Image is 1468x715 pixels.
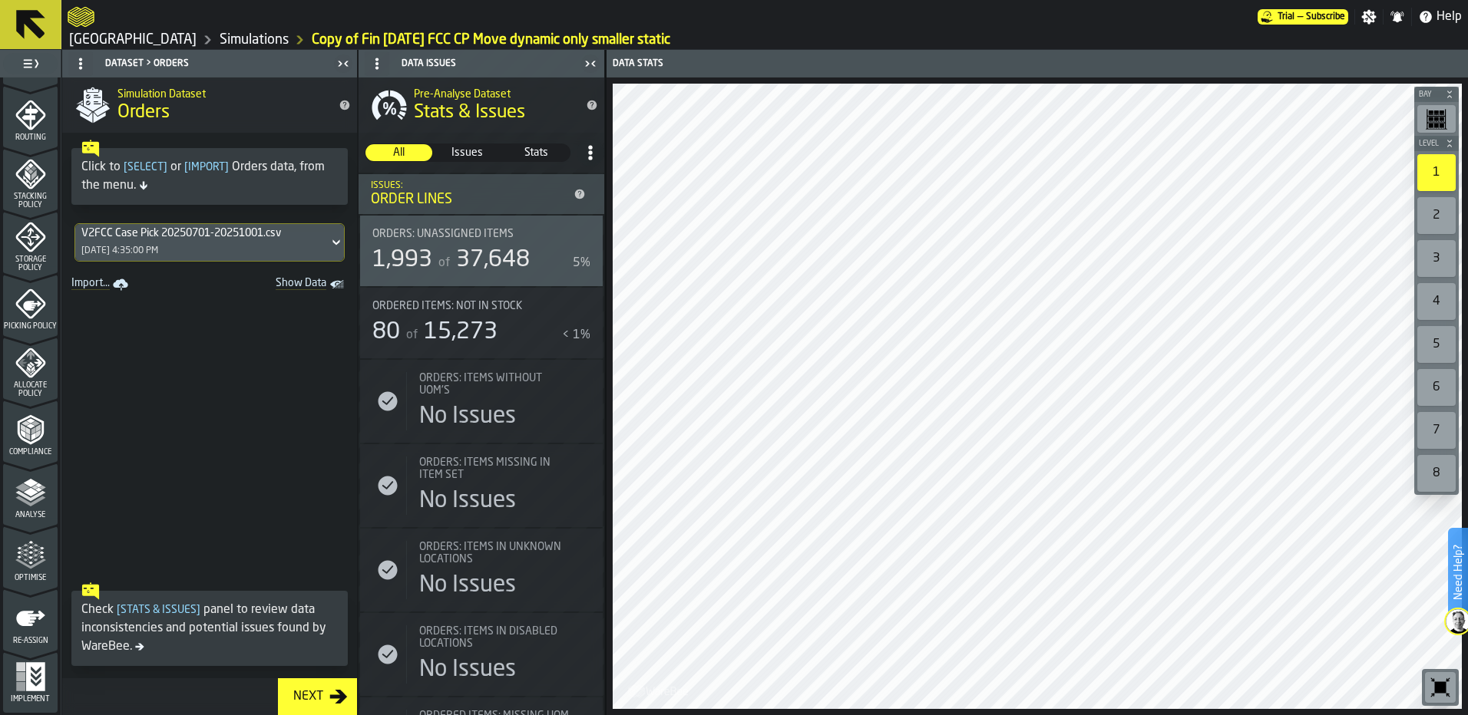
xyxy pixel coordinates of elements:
[1414,194,1459,237] div: button-toolbar-undefined
[65,51,332,76] div: Dataset > Orders
[117,100,170,125] span: Orders
[406,329,418,341] span: of
[1414,237,1459,280] div: button-toolbar-undefined
[65,274,137,295] a: link-to-/wh/i/b8e8645a-5c77-43f4-8135-27e3a4d97801/import/orders/
[1414,409,1459,452] div: button-toolbar-undefined
[3,400,58,462] li: menu Compliance
[372,246,432,274] div: 1,993
[114,605,203,615] span: Stats & Issues
[3,149,58,210] li: menu Stacking Policy
[360,360,603,443] div: stat-Orders: Items without UOM's
[616,675,703,706] a: logo-header
[1437,8,1462,26] span: Help
[433,143,501,162] label: button-switch-multi-Issues
[1414,136,1459,151] button: button-
[456,249,530,272] span: 37,648
[419,541,590,565] div: Title
[1258,9,1348,25] div: Menu Subscription
[3,53,58,74] label: button-toggle-Toggle Full Menu
[372,300,522,312] span: Ordered Items: Not in Stock
[117,605,121,615] span: [
[3,23,58,84] li: menu Agents
[220,31,289,48] a: link-to-/wh/i/b8e8645a-5c77-43f4-8135-27e3a4d97801
[1417,154,1456,191] div: 1
[1306,12,1345,22] span: Subscribe
[1414,102,1459,136] div: button-toolbar-undefined
[3,589,58,651] li: menu Re-assign
[419,372,590,397] div: Title
[3,526,58,588] li: menu Optimise
[1417,197,1456,234] div: 2
[3,212,58,273] li: menu Storage Policy
[502,143,570,162] label: button-switch-multi-Stats
[1414,87,1459,102] button: button-
[372,228,590,240] div: Title
[1417,283,1456,320] div: 4
[312,31,670,48] a: link-to-/wh/i/b8e8645a-5c77-43f4-8135-27e3a4d97801/simulations/ae802264-44be-4447-9a76-ed58755d271a
[164,162,167,173] span: ]
[197,605,200,615] span: ]
[1417,455,1456,492] div: 8
[1450,529,1466,615] label: Need Help?
[1414,452,1459,495] div: button-toolbar-undefined
[3,255,58,272] span: Storage Policy
[81,158,338,195] div: Click to or Orders data, from the menu.
[607,50,1468,77] header: Data Stats
[121,162,170,173] span: Select
[562,326,590,344] div: < 1%
[610,58,1039,69] div: Data Stats
[3,275,58,336] li: menu Picking Policy
[424,321,498,344] span: 15,273
[419,372,572,397] div: Title
[414,85,574,100] h2: Sub Title
[360,529,603,611] div: stat-Orders: Items in Unknown locations
[419,541,572,565] span: Orders: Items in Unknown locations
[81,601,338,656] div: Check panel to review data inconsistencies and potential issues found by WareBee.
[359,77,604,133] div: title-Stats & Issues
[184,162,188,173] span: [
[419,625,572,650] div: Title
[1278,12,1294,22] span: Trial
[419,456,590,481] div: Title
[1417,326,1456,363] div: 5
[3,448,58,456] span: Compliance
[372,300,572,312] div: Title
[1428,675,1453,700] svg: Reset zoom and position
[1414,366,1459,409] div: button-toolbar-undefined
[1416,91,1442,99] span: Bay
[1414,151,1459,194] div: button-toolbar-undefined
[371,191,567,208] div: Order Lines
[366,145,431,160] span: All
[414,100,525,125] span: Stats & Issues
[181,162,232,173] span: Import
[419,487,516,515] div: No Issues
[419,541,572,565] div: Title
[1414,280,1459,323] div: button-toolbar-undefined
[1417,412,1456,449] div: 7
[580,54,601,73] label: button-toggle-Close me
[81,227,322,239] div: DropdownMenuValue-dabe3a04-ed6c-44dd-a3dd-1bd5e855dda0
[3,637,58,645] span: Re-assign
[3,133,58,142] span: Routing
[372,300,590,312] div: Title
[371,180,567,191] div: Issues:
[68,3,94,31] a: logo-header
[419,625,572,650] span: Orders: Items in Disabled locations
[1384,9,1411,25] label: button-toggle-Notifications
[1422,669,1459,706] div: button-toolbar-undefined
[372,228,572,240] div: Title
[435,145,500,160] span: Issues
[74,223,345,262] div: DropdownMenuValue-dabe3a04-ed6c-44dd-a3dd-1bd5e855dda0[DATE] 4:35:00 PM
[360,444,603,527] div: stat-Orders: Items missing in Item Set
[3,463,58,525] li: menu Analyse
[3,695,58,703] span: Implement
[360,613,603,696] div: stat-Orders: Items in Disabled locations
[503,144,570,161] div: thumb
[278,678,357,715] button: button-Next
[1258,9,1348,25] a: link-to-/wh/i/b8e8645a-5c77-43f4-8135-27e3a4d97801/pricing/
[1412,8,1468,26] label: button-toggle-Help
[434,144,501,161] div: thumb
[419,403,516,430] div: No Issues
[332,54,354,73] label: button-toggle-Close me
[117,85,326,100] h2: Sub Title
